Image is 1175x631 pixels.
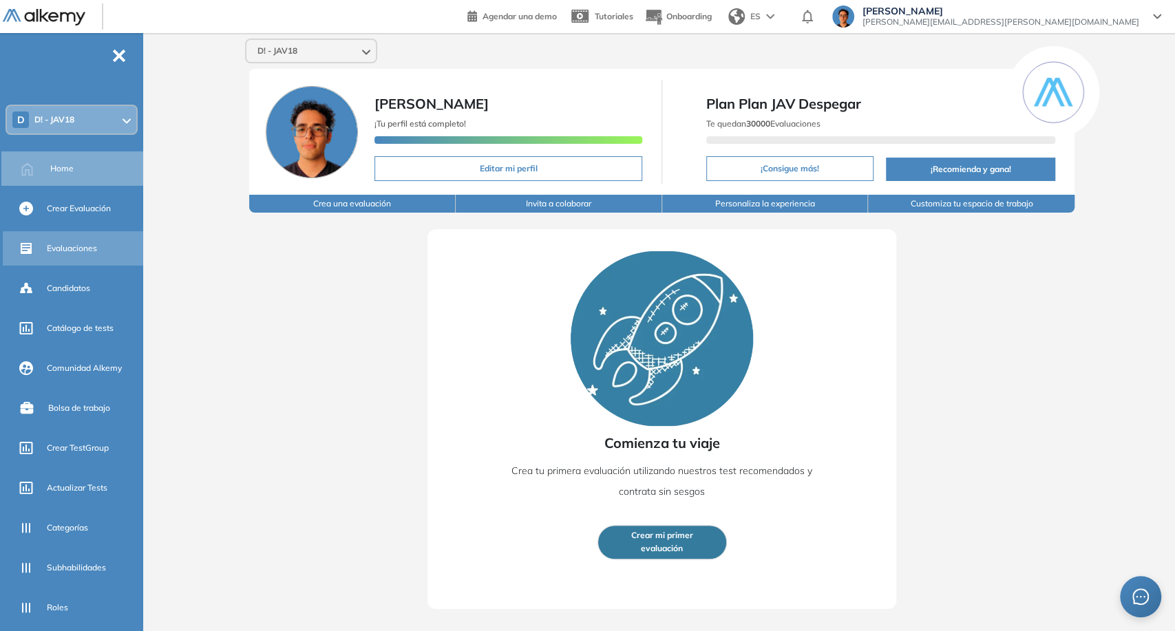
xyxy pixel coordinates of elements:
span: Subhabilidades [47,562,106,574]
p: Crea tu primera evaluación utilizando nuestros test recomendados y contrata sin sesgos [496,460,828,502]
span: Home [50,162,74,175]
button: Crear mi primerevaluación [597,525,727,559]
button: ¡Recomienda y gana! [886,158,1055,181]
span: Bolsa de trabajo [48,402,110,414]
span: Plan Plan JAV Despegar [706,94,1055,114]
span: Crear Evaluación [47,202,111,215]
span: Te quedan Evaluaciones [706,118,821,129]
span: [PERSON_NAME] [374,95,489,112]
span: Candidatos [47,282,90,295]
img: Rocket [571,251,753,426]
span: message [1132,588,1149,605]
img: world [728,8,745,25]
span: Roles [47,601,68,614]
button: Crea una evaluación [249,195,456,213]
button: Customiza tu espacio de trabajo [868,195,1075,213]
span: Agendar una demo [483,11,557,21]
span: Categorías [47,522,88,534]
span: [PERSON_NAME] [862,6,1139,17]
span: D [17,114,25,125]
span: ES [750,10,761,23]
a: Agendar una demo [467,7,557,23]
img: Logo [3,9,85,26]
span: Catálogo de tests [47,322,114,334]
span: Onboarding [666,11,712,21]
button: Editar mi perfil [374,156,642,181]
span: Actualizar Tests [47,482,107,494]
button: Onboarding [644,2,712,32]
span: D! - JAV18 [34,114,74,125]
img: Foto de perfil [266,86,358,178]
span: Comunidad Alkemy [47,362,122,374]
span: Comienza tu viaje [604,433,720,453]
span: Crear mi primer [631,529,693,542]
button: ¡Consigue más! [706,156,874,181]
span: Crear TestGroup [47,442,109,454]
span: ¡Tu perfil está completo! [374,118,466,129]
span: Tutoriales [595,11,633,21]
span: D! - JAV18 [257,45,297,56]
button: Invita a colaborar [456,195,662,213]
img: arrow [766,14,774,19]
span: Evaluaciones [47,242,97,255]
button: Personaliza la experiencia [662,195,869,213]
span: evaluación [641,542,683,555]
span: [PERSON_NAME][EMAIL_ADDRESS][PERSON_NAME][DOMAIN_NAME] [862,17,1139,28]
b: 30000 [746,118,770,129]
